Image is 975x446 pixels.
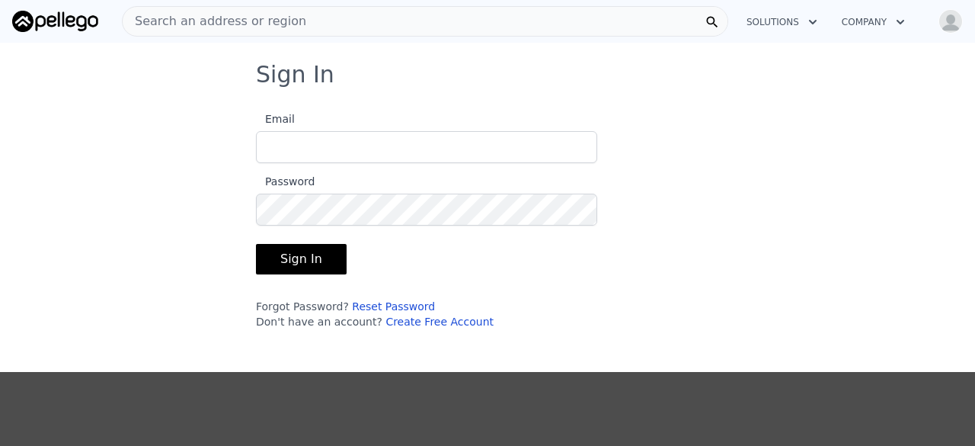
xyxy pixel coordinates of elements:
[256,131,597,163] input: Email
[352,300,435,313] a: Reset Password
[256,113,295,125] span: Email
[385,316,494,328] a: Create Free Account
[256,175,315,188] span: Password
[123,12,306,30] span: Search an address or region
[256,194,597,226] input: Password
[734,8,830,36] button: Solutions
[256,61,719,88] h3: Sign In
[830,8,917,36] button: Company
[12,11,98,32] img: Pellego
[256,244,347,274] button: Sign In
[256,299,597,329] div: Forgot Password? Don't have an account?
[938,9,963,34] img: avatar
